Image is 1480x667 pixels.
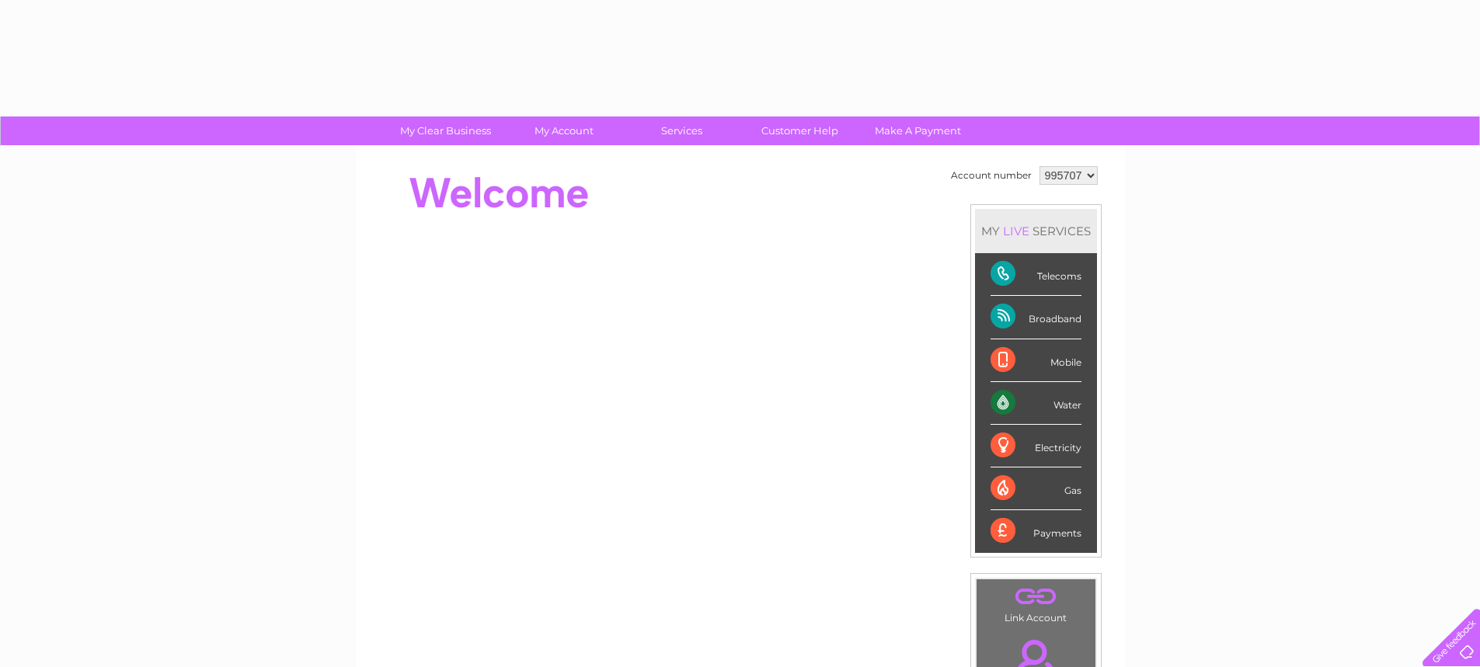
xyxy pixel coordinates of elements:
div: LIVE [1000,224,1033,238]
td: Account number [947,162,1036,189]
a: Make A Payment [854,116,982,145]
div: Telecoms [991,253,1081,296]
a: . [980,583,1092,610]
div: Electricity [991,425,1081,467]
div: Broadband [991,296,1081,339]
div: Payments [991,510,1081,552]
div: MY SERVICES [975,209,1097,253]
div: Water [991,382,1081,425]
a: Customer Help [736,116,864,145]
a: Services [618,116,746,145]
a: My Clear Business [381,116,510,145]
div: Gas [991,467,1081,510]
td: Link Account [976,578,1096,627]
a: My Account [500,116,628,145]
div: Mobile [991,339,1081,382]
